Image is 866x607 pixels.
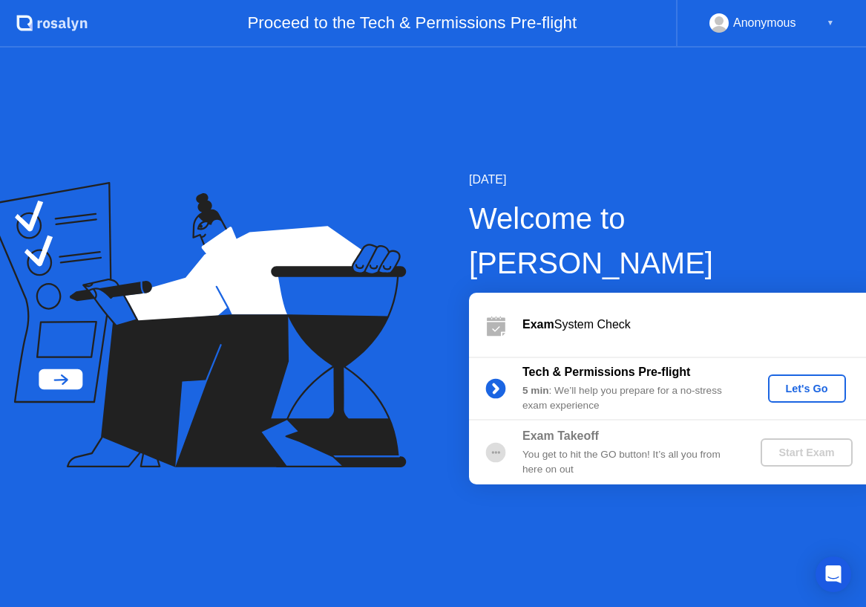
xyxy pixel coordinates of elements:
div: : We’ll help you prepare for a no-stress exam experience [522,383,736,414]
b: Tech & Permissions Pre-flight [522,366,690,378]
b: Exam Takeoff [522,429,599,442]
b: 5 min [522,385,549,396]
div: Open Intercom Messenger [816,556,851,592]
button: Start Exam [761,438,852,467]
b: Exam [522,318,554,331]
div: Let's Go [774,383,840,395]
div: ▼ [827,13,834,33]
div: You get to hit the GO button! It’s all you from here on out [522,447,736,478]
div: Start Exam [767,447,846,458]
div: Anonymous [733,13,796,33]
button: Let's Go [768,374,846,403]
